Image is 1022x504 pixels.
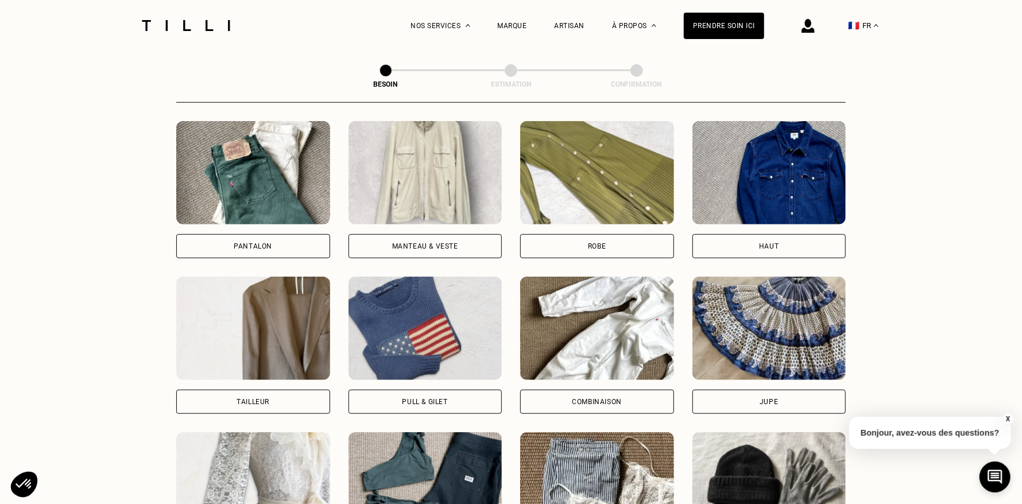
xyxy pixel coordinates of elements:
[349,121,502,224] img: Tilli retouche votre Manteau & Veste
[760,398,778,405] div: Jupe
[572,398,622,405] div: Combinaison
[692,121,846,224] img: Tilli retouche votre Haut
[520,277,674,380] img: Tilli retouche votre Combinaison
[874,24,878,27] img: menu déroulant
[692,277,846,380] img: Tilli retouche votre Jupe
[176,121,330,224] img: Tilli retouche votre Pantalon
[176,277,330,380] img: Tilli retouche votre Tailleur
[1002,413,1013,425] button: X
[237,398,269,405] div: Tailleur
[652,24,656,27] img: Menu déroulant à propos
[234,243,272,250] div: Pantalon
[349,277,502,380] img: Tilli retouche votre Pull & gilet
[466,24,470,27] img: Menu déroulant
[402,398,448,405] div: Pull & gilet
[498,22,527,30] a: Marque
[454,80,568,88] div: Estimation
[848,20,860,31] span: 🇫🇷
[392,243,458,250] div: Manteau & Veste
[588,243,606,250] div: Robe
[555,22,585,30] a: Artisan
[759,243,779,250] div: Haut
[849,417,1011,449] p: Bonjour, avez-vous des questions?
[579,80,694,88] div: Confirmation
[520,121,674,224] img: Tilli retouche votre Robe
[684,13,764,39] a: Prendre soin ici
[138,20,234,31] img: Logo du service de couturière Tilli
[328,80,443,88] div: Besoin
[802,19,815,33] img: icône connexion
